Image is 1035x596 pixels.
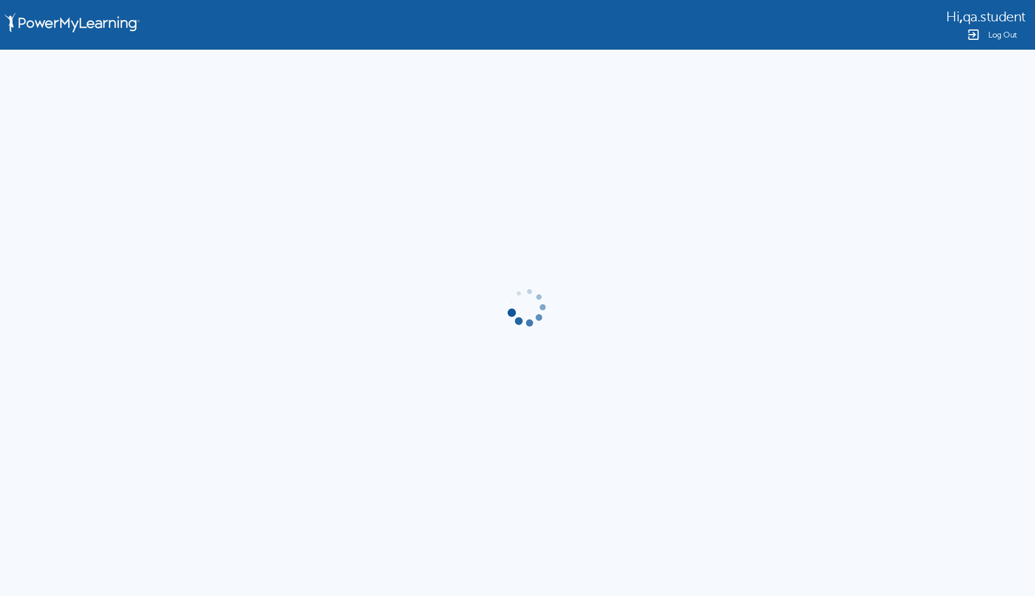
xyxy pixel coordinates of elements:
span: Hi [946,9,959,25]
span: Log Out [988,31,1017,39]
img: Logout Icon [966,28,980,42]
img: gif-load2.gif [505,286,548,329]
div: , [946,8,1026,25]
span: qa.student [963,9,1026,25]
